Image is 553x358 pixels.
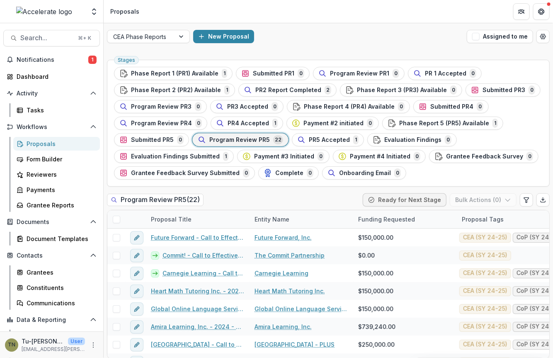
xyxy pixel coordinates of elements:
span: 0 [414,152,420,161]
a: Grantees [13,265,100,279]
div: Proposal Title [146,210,250,228]
button: Evaluation Findings0 [367,133,457,146]
button: Ready for Next Stage [363,193,446,207]
span: PR3 Accepted [227,103,268,110]
span: Program Review PR4 [131,120,192,127]
span: 1 [492,119,498,128]
div: Funding Requested [353,210,457,228]
button: PR 1 Accepted0 [408,67,482,80]
button: Complete0 [258,166,319,180]
span: 0 [272,102,278,111]
button: Export table data [536,193,550,207]
a: Communications [13,296,100,310]
span: 0 [477,102,483,111]
img: Accelerate logo [16,7,73,17]
a: [GEOGRAPHIC_DATA] - Call to Effective Action - 1 [151,340,245,349]
span: Phase Report 2 (PR2) Available [131,87,221,94]
p: [EMAIL_ADDRESS][PERSON_NAME][DOMAIN_NAME] [22,346,85,353]
button: edit [130,338,143,351]
button: Program Review PR522 [192,133,289,146]
button: edit [130,249,143,262]
span: Phase Report 1 (PR1) Available [131,70,218,77]
button: Program Review PR10 [313,67,405,80]
button: Get Help [533,3,550,20]
span: Phase Report 4 (PR4) Available [304,103,395,110]
div: Funding Requested [353,215,420,224]
div: Entity Name [250,210,353,228]
a: Carnegie Learning [255,269,308,278]
span: $150,000.00 [358,287,393,295]
button: edit [130,231,143,244]
button: New Proposal [193,30,254,43]
a: Tasks [13,103,100,117]
span: 0 [243,168,250,178]
span: 0 [526,152,533,161]
a: Amira Learning, Inc. [255,322,312,331]
a: Form Builder [13,152,100,166]
a: Amira Learning, Inc. - 2024 - Call to Effective Action - 1 [151,322,245,331]
button: Submitted PR50 [114,133,189,146]
button: Assigned to me [467,30,533,43]
span: 0 [450,85,457,95]
p: Tu-[PERSON_NAME] [22,337,65,346]
span: 1 [88,56,97,64]
button: Phase Report 3 (PR3) Available0 [340,83,462,97]
span: 0 [307,168,313,178]
div: Proposals [27,139,93,148]
button: Submitted PR10 [236,67,310,80]
span: 1 [224,85,230,95]
span: Payment #3 Initiated [254,153,314,160]
button: PR5 Accepted1 [292,133,364,146]
span: Workflows [17,124,87,131]
a: Grantee Reports [13,198,100,212]
a: Global Online Language Services US, Inc. [255,304,348,313]
button: Phase Report 5 (PR5) Available1 [382,117,503,130]
span: Activity [17,90,87,97]
span: Phase Report 3 (PR3) Available [357,87,447,94]
button: Payment #4 Initiated0 [333,150,426,163]
button: Open entity switcher [88,3,100,20]
span: 1 [272,119,278,128]
button: Open table manager [536,30,550,43]
p: User [68,338,85,345]
span: $150,000.00 [358,304,393,313]
a: Reviewers [13,168,100,181]
a: Proposals [13,137,100,151]
button: Open Documents [3,215,100,229]
button: Submitted PR40 [413,100,489,113]
span: 0 [195,119,202,128]
span: Notifications [17,56,88,63]
div: Reviewers [27,170,93,179]
span: Documents [17,219,87,226]
span: Program Review PR5 [209,136,270,144]
a: Heart Math Tutoring Inc. [255,287,325,295]
span: 0 [398,102,405,111]
span: 0 [529,85,535,95]
div: ⌘ + K [76,34,93,43]
span: Complete [275,170,303,177]
span: Payment #4 Initiated [350,153,410,160]
button: edit [130,285,143,298]
a: Dashboard [3,70,100,83]
div: Constituents [27,283,93,292]
a: Payments [13,183,100,197]
a: Dashboard [13,330,100,343]
button: Phase Report 4 (PR4) Available0 [287,100,410,113]
div: Tu-Quyen Nguyen [8,342,15,348]
button: Onboarding Email0 [322,166,406,180]
div: Proposal Tags [457,215,509,224]
button: Evaluation Findings Submitted1 [114,150,234,163]
button: PR4 Accepted1 [211,117,283,130]
span: 0 [470,69,476,78]
span: Contacts [17,252,87,259]
span: $150,000.00 [358,269,393,278]
button: More [88,340,98,350]
a: Constituents [13,281,100,295]
span: Stages [118,57,135,63]
button: PR3 Accepted0 [210,100,284,113]
button: Phase Report 1 (PR1) Available1 [114,67,233,80]
div: Form Builder [27,155,93,163]
button: Program Review PR30 [114,100,207,113]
